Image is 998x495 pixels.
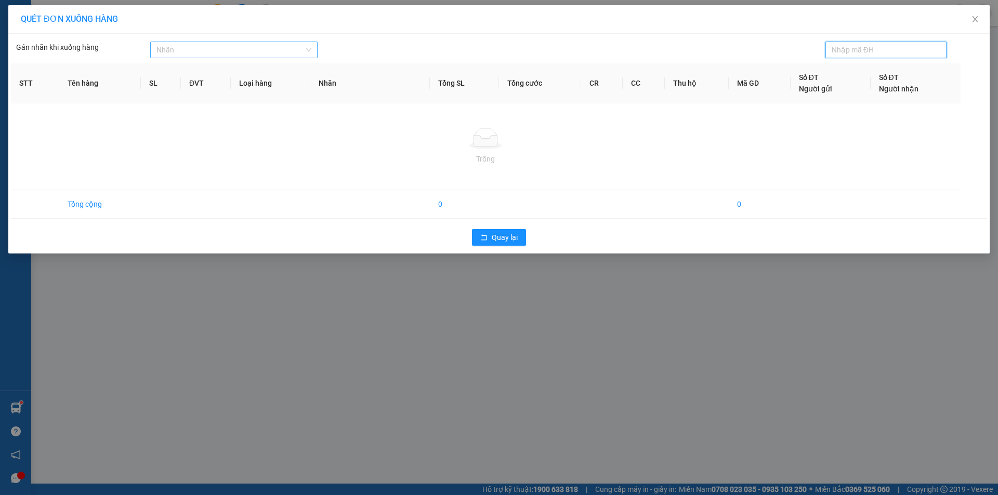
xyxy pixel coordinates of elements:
[623,63,664,103] th: CC
[11,63,59,103] th: STT
[492,232,518,243] span: Quay lại
[729,190,791,219] td: 0
[16,42,150,58] div: Gán nhãn khi xuống hàng
[430,190,499,219] td: 0
[499,63,582,103] th: Tổng cước
[181,63,231,103] th: ĐVT
[729,63,791,103] th: Mã GD
[879,73,899,82] span: Số ĐT
[141,63,181,103] th: SL
[59,190,141,219] td: Tổng cộng
[231,63,310,103] th: Loại hàng
[832,44,933,56] input: Nhập mã ĐH
[581,63,623,103] th: CR
[21,14,118,24] span: QUÉT ĐƠN XUỐNG HÀNG
[665,63,729,103] th: Thu hộ
[19,153,952,165] div: Trống
[799,73,819,82] span: Số ĐT
[430,63,499,103] th: Tổng SL
[59,63,141,103] th: Tên hàng
[961,5,990,34] button: Close
[971,15,979,23] span: close
[480,234,488,242] span: rollback
[879,85,918,93] span: Người nhận
[310,63,430,103] th: Nhãn
[472,229,526,246] button: rollbackQuay lại
[799,85,832,93] span: Người gửi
